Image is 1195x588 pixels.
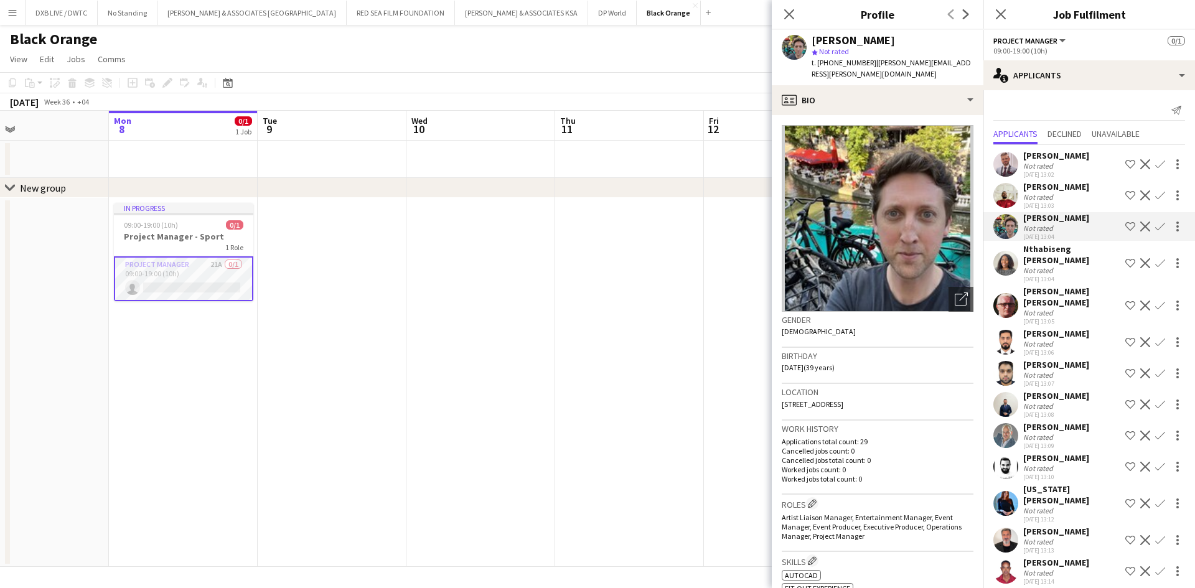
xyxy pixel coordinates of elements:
div: [DATE] 13:07 [1023,380,1089,388]
div: [PERSON_NAME] [1023,328,1089,339]
span: Applicants [993,129,1038,138]
span: 1 Role [225,243,243,252]
div: [DATE] 13:05 [1023,317,1120,325]
div: [DATE] 13:14 [1023,577,1089,586]
div: [DATE] 13:02 [1023,170,1089,179]
div: Not rated [1023,223,1056,233]
span: Fri [709,115,719,126]
h3: Gender [782,314,973,325]
span: Mon [114,115,131,126]
span: Declined [1047,129,1082,138]
h3: Project Manager - Sport [114,231,253,242]
div: Not rated [1023,192,1056,202]
div: [DATE] 13:10 [1023,473,1089,481]
h3: Roles [782,497,973,510]
div: Not rated [1023,339,1056,348]
div: +04 [77,97,89,106]
div: Bio [772,85,983,115]
span: Edit [40,54,54,65]
button: DXB LIVE / DWTC [26,1,98,25]
div: Not rated [1023,568,1056,577]
p: Applications total count: 29 [782,437,973,446]
app-card-role: Project Manager21A0/109:00-19:00 (10h) [114,256,253,301]
div: [DATE] [10,96,39,108]
div: [DATE] 13:13 [1023,546,1089,554]
img: Crew avatar or photo [782,125,973,312]
div: [PERSON_NAME] [1023,557,1089,568]
span: 12 [707,122,719,136]
h3: Profile [772,6,983,22]
div: Not rated [1023,537,1056,546]
span: t. [PHONE_NUMBER] [812,58,876,67]
button: No Standing [98,1,157,25]
div: [PERSON_NAME] [1023,150,1089,161]
span: 0/1 [226,220,243,230]
div: In progress09:00-19:00 (10h)0/1Project Manager - Sport1 RoleProject Manager21A0/109:00-19:00 (10h) [114,203,253,301]
span: [STREET_ADDRESS] [782,399,843,409]
div: Not rated [1023,161,1056,170]
h3: Location [782,386,973,398]
div: [PERSON_NAME] [812,35,895,46]
h1: Black Orange [10,30,97,49]
div: 1 Job [235,127,251,136]
div: Not rated [1023,401,1056,411]
span: 11 [558,122,576,136]
div: In progress [114,203,253,213]
span: Wed [411,115,428,126]
span: Jobs [67,54,85,65]
button: [PERSON_NAME] & ASSOCIATES [GEOGRAPHIC_DATA] [157,1,347,25]
span: 0/1 [235,116,252,126]
span: 09:00-19:00 (10h) [124,220,178,230]
div: [DATE] 13:12 [1023,515,1120,523]
a: Jobs [62,51,90,67]
div: [DATE] 13:03 [1023,202,1089,210]
div: Open photos pop-in [949,287,973,312]
div: New group [20,182,66,194]
p: Worked jobs total count: 0 [782,474,973,483]
span: 10 [410,122,428,136]
span: Artist Liaison Manager, Entertainment Manager, Event Manager, Event Producer, Executive Producer,... [782,513,962,541]
a: Edit [35,51,59,67]
div: Nthabiseng [PERSON_NAME] [1023,243,1120,266]
span: [DATE] (39 years) [782,363,835,372]
div: Not rated [1023,266,1056,275]
div: [PERSON_NAME] [1023,452,1089,464]
div: 09:00-19:00 (10h) [993,46,1185,55]
span: Project Manager [993,36,1057,45]
div: [PERSON_NAME] [1023,359,1089,370]
span: Thu [560,115,576,126]
button: Black Orange [637,1,701,25]
h3: Work history [782,423,973,434]
div: [PERSON_NAME] [1023,526,1089,537]
span: 9 [261,122,277,136]
div: [US_STATE][PERSON_NAME] [1023,483,1120,506]
p: Cancelled jobs count: 0 [782,446,973,455]
a: View [5,51,32,67]
div: [PERSON_NAME] [1023,421,1089,432]
div: Not rated [1023,432,1056,442]
span: Unavailable [1092,129,1140,138]
h3: Job Fulfilment [983,6,1195,22]
h3: Skills [782,554,973,567]
button: RED SEA FILM FOUNDATION [347,1,455,25]
div: Not rated [1023,506,1056,515]
span: Not rated [819,47,849,56]
span: 8 [112,122,131,136]
h3: Birthday [782,350,973,362]
span: Week 36 [41,97,72,106]
p: Cancelled jobs total count: 0 [782,455,973,465]
div: Not rated [1023,370,1056,380]
span: | [PERSON_NAME][EMAIL_ADDRESS][PERSON_NAME][DOMAIN_NAME] [812,58,971,78]
div: Applicants [983,60,1195,90]
span: View [10,54,27,65]
div: [DATE] 13:06 [1023,348,1089,357]
span: 0/1 [1168,36,1185,45]
span: [DEMOGRAPHIC_DATA] [782,327,856,336]
button: DP World [588,1,637,25]
div: [PERSON_NAME] [1023,390,1089,401]
div: [DATE] 13:09 [1023,442,1089,450]
p: Worked jobs count: 0 [782,465,973,474]
div: [PERSON_NAME] [1023,212,1089,223]
div: [DATE] 13:08 [1023,411,1089,419]
a: Comms [93,51,131,67]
